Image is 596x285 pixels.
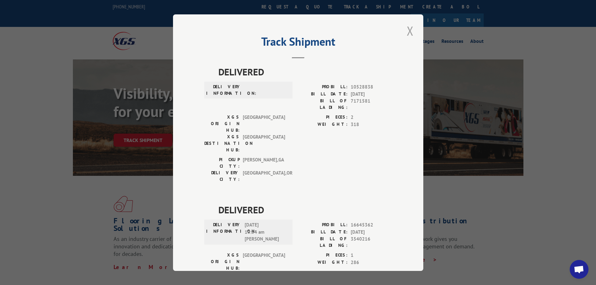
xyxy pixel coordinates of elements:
[298,121,348,128] label: WEIGHT:
[245,221,287,243] span: [DATE] 10:54 am [PERSON_NAME]
[351,259,392,266] span: 286
[218,65,392,79] span: DELIVERED
[351,221,392,229] span: 16645362
[298,236,348,249] label: BILL OF LADING:
[298,228,348,236] label: BILL DATE:
[204,156,240,170] label: PICKUP CITY:
[351,121,392,128] span: 318
[218,203,392,217] span: DELIVERED
[298,84,348,91] label: PROBILL:
[351,252,392,259] span: 1
[405,22,415,39] button: Close modal
[204,252,240,272] label: XGS ORIGIN HUB:
[204,114,240,134] label: XGS ORIGIN HUB:
[204,170,240,183] label: DELIVERY CITY:
[204,134,240,153] label: XGS DESTINATION HUB:
[351,98,392,111] span: 7171581
[298,114,348,121] label: PIECES:
[298,259,348,266] label: WEIGHT:
[351,236,392,249] span: 3540216
[298,90,348,98] label: BILL DATE:
[206,84,242,97] label: DELIVERY INFORMATION:
[351,84,392,91] span: 10528838
[298,252,348,259] label: PIECES:
[243,134,285,153] span: [GEOGRAPHIC_DATA]
[351,228,392,236] span: [DATE]
[351,114,392,121] span: 2
[204,37,392,49] h2: Track Shipment
[243,114,285,134] span: [GEOGRAPHIC_DATA]
[570,260,588,279] a: Open chat
[243,170,285,183] span: [GEOGRAPHIC_DATA] , OR
[298,98,348,111] label: BILL OF LADING:
[243,252,285,272] span: [GEOGRAPHIC_DATA]
[243,156,285,170] span: [PERSON_NAME] , GA
[298,221,348,229] label: PROBILL:
[206,221,242,243] label: DELIVERY INFORMATION:
[351,90,392,98] span: [DATE]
